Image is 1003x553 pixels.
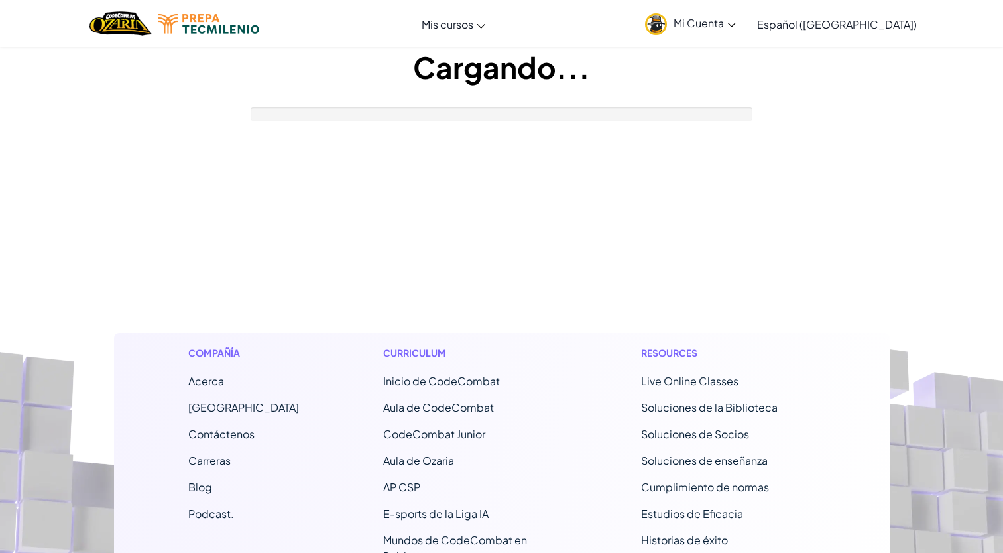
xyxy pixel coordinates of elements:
[750,6,923,42] a: Español ([GEOGRAPHIC_DATA])
[674,16,736,30] span: Mi Cuenta
[641,454,768,467] a: Soluciones de enseñanza
[383,427,485,441] a: CodeCombat Junior
[89,10,151,37] a: Ozaria by CodeCombat logo
[188,346,299,360] h1: Compañía
[641,427,749,441] a: Soluciones de Socios
[188,427,255,441] span: Contáctenos
[641,533,728,547] a: Historias de éxito
[641,507,743,521] a: Estudios de Eficacia
[641,400,778,414] a: Soluciones de la Biblioteca
[641,374,738,388] a: Live Online Classes
[188,454,231,467] a: Carreras
[383,454,454,467] a: Aula de Ozaria
[641,346,815,360] h1: Resources
[757,17,917,31] span: Español ([GEOGRAPHIC_DATA])
[383,374,500,388] span: Inicio de CodeCombat
[645,13,667,35] img: avatar
[158,14,259,34] img: Tecmilenio logo
[383,480,420,494] a: AP CSP
[188,374,224,388] a: Acerca
[415,6,492,42] a: Mis cursos
[383,346,558,360] h1: Curriculum
[188,480,212,494] a: Blog
[383,400,494,414] a: Aula de CodeCombat
[422,17,473,31] span: Mis cursos
[188,400,299,414] a: [GEOGRAPHIC_DATA]
[383,507,489,521] a: E-sports de la Liga IA
[89,10,151,37] img: Home
[188,507,234,521] a: Podcast.
[641,480,769,494] a: Cumplimiento de normas
[638,3,742,44] a: Mi Cuenta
